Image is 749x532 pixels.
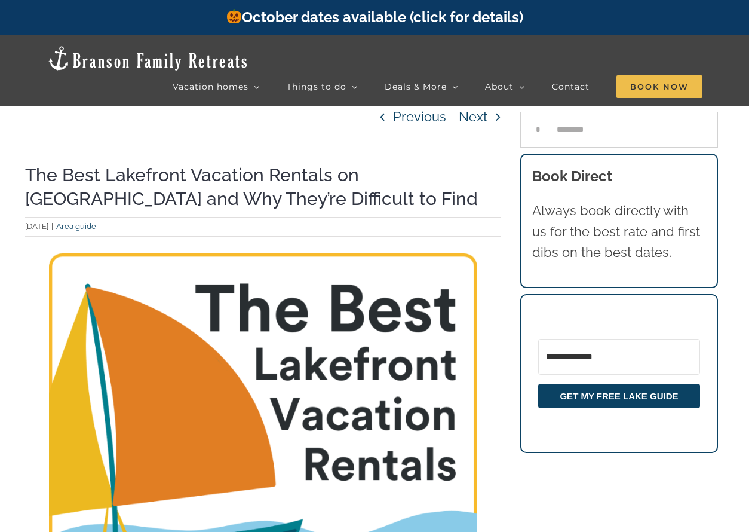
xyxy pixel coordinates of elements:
span: Contact [552,82,590,91]
span: About [485,82,514,91]
button: GET MY FREE LAKE GUIDE [538,384,701,408]
nav: Main Menu [173,75,702,99]
span: Vacation homes [173,82,248,91]
img: 🎃 [227,9,241,23]
span: Book Now [616,75,702,98]
span: Deals & More [385,82,447,91]
input: Search [520,112,556,148]
input: Email Address [538,339,701,375]
span: Things to do [287,82,346,91]
h1: The Best Lakefront Vacation Rentals on [GEOGRAPHIC_DATA] and Why They’re Difficult to Find [25,163,501,211]
b: Book Direct [532,167,612,185]
a: Next [459,106,487,127]
span: [DATE] [25,222,48,231]
a: Deals & More [385,75,458,99]
a: Book Now [616,75,702,99]
a: Contact [552,75,590,99]
a: About [485,75,525,99]
a: Area guide [56,222,96,231]
img: Branson Family Retreats Logo [47,45,249,72]
a: Previous [393,106,446,127]
input: Search... [520,112,718,148]
a: Things to do [287,75,358,99]
p: Always book directly with us for the best rate and first dibs on the best dates. [532,200,707,264]
a: October dates available (click for details) [226,8,523,26]
a: Vacation homes [173,75,260,99]
span: | [48,222,56,231]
